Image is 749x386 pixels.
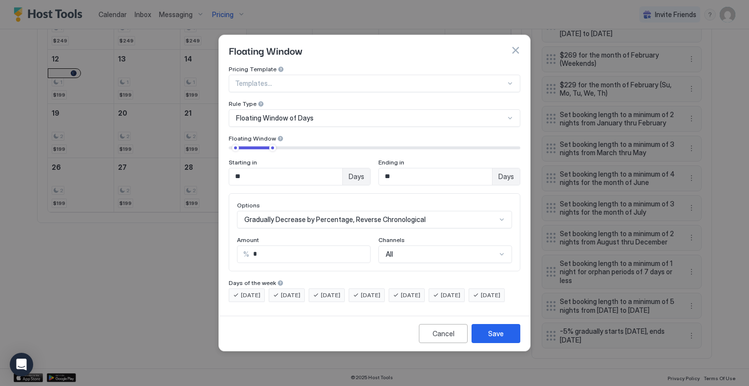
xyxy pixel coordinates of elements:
[498,172,514,181] span: Days
[244,215,426,224] span: Gradually Decrease by Percentage, Reverse Chronological
[229,100,256,107] span: Rule Type
[441,291,460,300] span: [DATE]
[236,114,314,122] span: Floating Window of Days
[419,324,468,343] button: Cancel
[229,135,276,142] span: Floating Window
[378,236,405,244] span: Channels
[488,328,504,339] div: Save
[433,328,454,339] div: Cancel
[229,65,276,73] span: Pricing Template
[243,250,249,259] span: %
[378,159,404,166] span: Ending in
[281,291,300,300] span: [DATE]
[241,291,260,300] span: [DATE]
[229,168,342,185] input: Input Field
[481,291,500,300] span: [DATE]
[249,246,370,263] input: Input Field
[10,353,33,376] div: Open Intercom Messenger
[386,250,393,259] span: All
[321,291,340,300] span: [DATE]
[379,168,492,185] input: Input Field
[229,159,257,166] span: Starting in
[237,202,260,209] span: Options
[349,172,364,181] span: Days
[401,291,420,300] span: [DATE]
[237,236,259,244] span: Amount
[361,291,380,300] span: [DATE]
[229,279,276,286] span: Days of the week
[229,43,302,58] span: Floating Window
[472,324,520,343] button: Save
